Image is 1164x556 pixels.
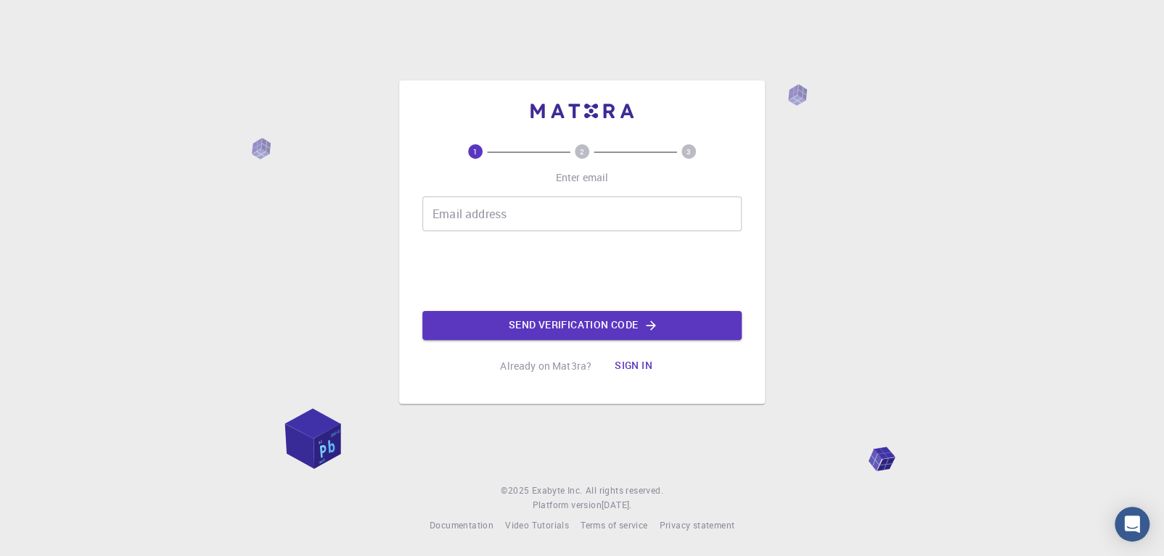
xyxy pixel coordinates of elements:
[659,519,734,531] span: Privacy statement
[586,484,663,498] span: All rights reserved.
[505,518,569,533] a: Video Tutorials
[659,518,734,533] a: Privacy statement
[532,484,583,498] a: Exabyte Inc.
[430,518,493,533] a: Documentation
[422,311,742,340] button: Send verification code
[580,146,584,157] text: 2
[602,499,632,510] span: [DATE] .
[581,518,647,533] a: Terms of service
[505,519,569,531] span: Video Tutorials
[473,146,478,157] text: 1
[532,484,583,496] span: Exabyte Inc.
[603,352,664,381] button: Sign in
[1115,507,1149,542] div: Open Intercom Messenger
[581,519,647,531] span: Terms of service
[556,170,609,185] p: Enter email
[532,498,601,513] span: Platform version
[602,498,632,513] a: [DATE].
[686,146,691,157] text: 3
[501,484,531,498] span: © 2025
[430,519,493,531] span: Documentation
[472,243,692,299] iframe: reCAPTCHA
[500,359,591,373] p: Already on Mat3ra?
